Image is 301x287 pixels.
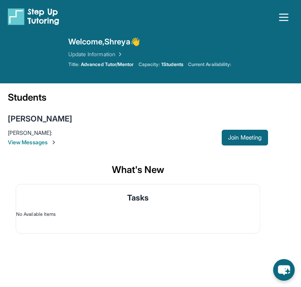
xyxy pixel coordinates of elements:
a: Update Information [68,50,123,58]
div: Students [8,91,268,109]
img: Chevron-Right [51,139,57,145]
div: What's New [8,156,268,184]
span: Tasks [127,192,149,203]
span: Join Meeting [228,135,262,140]
span: 1 Students [161,61,183,68]
img: Chevron Right [115,50,123,58]
span: Welcome, Shreya 👋 [68,36,140,47]
span: Title: [68,61,79,68]
div: No Available Items [16,211,260,217]
div: [PERSON_NAME] [8,113,72,124]
span: Capacity: [139,61,160,68]
span: Advanced Tutor/Mentor [81,61,133,68]
img: logo [8,8,59,25]
span: [PERSON_NAME] : [8,129,52,136]
button: chat-button [273,259,295,281]
span: View Messages [8,138,222,146]
span: Current Availability: [188,61,231,68]
button: Join Meeting [222,130,268,145]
